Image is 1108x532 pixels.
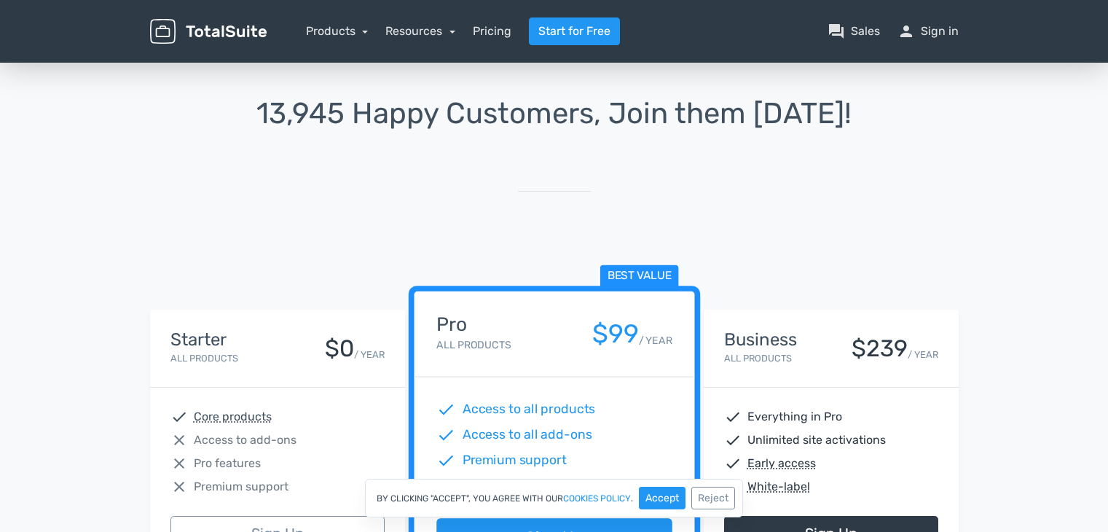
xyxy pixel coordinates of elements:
[150,19,267,44] img: TotalSuite for WordPress
[436,339,511,351] small: All Products
[724,353,792,364] small: All Products
[365,479,743,517] div: By clicking "Accept", you agree with our .
[194,455,261,472] span: Pro features
[436,426,455,445] span: check
[462,400,595,419] span: Access to all products
[724,455,742,472] span: check
[828,23,880,40] a: question_answerSales
[436,400,455,419] span: check
[639,487,685,509] button: Accept
[354,348,385,361] small: / YEAR
[473,23,511,40] a: Pricing
[529,17,620,45] a: Start for Free
[325,336,354,361] div: $0
[638,333,672,348] small: / YEAR
[747,455,816,472] abbr: Early access
[194,408,272,426] abbr: Core products
[306,24,369,38] a: Products
[908,348,938,361] small: / YEAR
[194,431,296,449] span: Access to add-ons
[747,408,842,426] span: Everything in Pro
[170,353,238,364] small: All Products
[897,23,915,40] span: person
[724,431,742,449] span: check
[563,494,631,503] a: cookies policy
[170,455,188,472] span: close
[385,24,455,38] a: Resources
[462,477,557,496] span: 1 Site activation
[150,98,959,130] h1: 13,945 Happy Customers, Join them [DATE]!
[897,23,959,40] a: personSign in
[462,426,592,445] span: Access to all add-ons
[436,451,455,470] span: check
[436,477,455,496] span: check
[170,431,188,449] span: close
[691,487,735,509] button: Reject
[852,336,908,361] div: $239
[436,314,511,335] h4: Pro
[170,330,238,349] h4: Starter
[592,320,638,348] div: $99
[170,408,188,426] span: check
[828,23,845,40] span: question_answer
[600,265,678,288] span: Best value
[747,431,886,449] span: Unlimited site activations
[724,330,797,349] h4: Business
[724,408,742,426] span: check
[462,451,566,470] span: Premium support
